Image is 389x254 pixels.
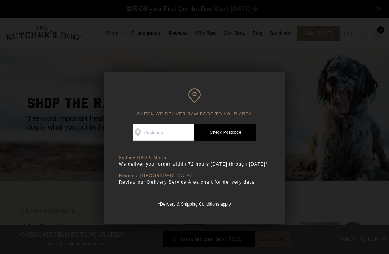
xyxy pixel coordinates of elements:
p: We deliver your order within 72 hours [DATE] through [DATE]* [119,161,270,168]
p: Regional [GEOGRAPHIC_DATA] [119,173,270,179]
h6: CHECK WE DELIVER RAW FOOD TO YOUR AREA [119,88,270,117]
p: Review our Delivery Service Area chart for delivery days [119,179,270,186]
a: *Delivery & Shipping Conditions apply [158,200,231,207]
a: Check Postcode [194,124,256,141]
p: Sydney CBD & Metro [119,155,270,161]
input: Postcode [133,124,194,141]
